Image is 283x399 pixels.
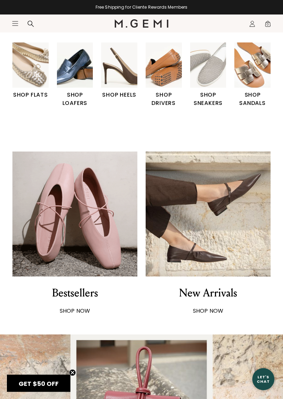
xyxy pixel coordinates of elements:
[234,43,279,108] div: 6 / 6
[101,43,146,99] div: 3 / 6
[252,375,274,383] div: Let's Chat
[101,91,137,99] h1: SHOP HEELS
[179,285,237,302] div: New Arrivals
[115,19,169,28] img: M.Gemi
[12,43,57,99] div: 1 / 6
[7,375,70,392] div: GET $50 OFFClose teaser
[190,43,226,108] a: SHOP SNEAKERS
[234,43,271,108] a: SHOP SANDALS
[146,91,182,108] h1: SHOP DRIVERS
[193,307,224,315] strong: SHOP NOW
[234,91,271,108] h1: SHOP SANDALS
[101,43,137,99] a: SHOP HEELS
[12,152,137,315] a: Bestsellers SHOP NOW
[69,369,76,376] button: Close teaser
[190,43,235,108] div: 5 / 6
[12,20,19,27] button: Open site menu
[57,43,101,108] div: 2 / 6
[52,285,98,302] div: Bestsellers
[19,379,59,388] span: GET $50 OFF
[57,43,93,108] a: SHOP LOAFERS
[146,152,271,315] a: New Arrivals SHOP NOW
[12,43,49,99] a: SHOP FLATS
[12,91,49,99] h1: SHOP FLATS
[60,307,90,315] strong: SHOP NOW
[264,22,271,29] span: 0
[57,91,93,108] h1: SHOP LOAFERS
[146,43,190,108] div: 4 / 6
[146,43,182,108] a: SHOP DRIVERS
[190,91,226,108] h1: SHOP SNEAKERS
